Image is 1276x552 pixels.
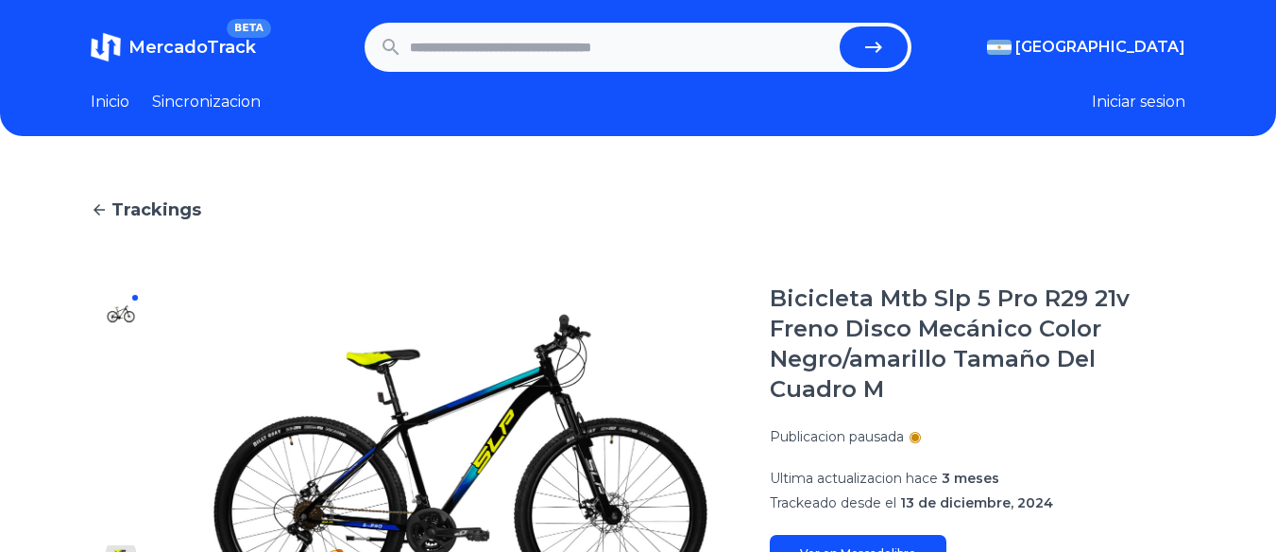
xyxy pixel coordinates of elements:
a: MercadoTrackBETA [91,32,256,62]
button: Iniciar sesion [1092,91,1185,113]
img: Bicicleta Mtb Slp 5 Pro R29 21v Freno Disco Mecánico Color Negro/amarillo Tamaño Del Cuadro M [106,480,136,510]
span: 13 de diciembre, 2024 [900,494,1053,511]
a: Sincronizacion [152,91,261,113]
a: Inicio [91,91,129,113]
span: Trackeado desde el [770,494,896,511]
img: Bicicleta Mtb Slp 5 Pro R29 21v Freno Disco Mecánico Color Negro/amarillo Tamaño Del Cuadro M [106,299,136,329]
span: [GEOGRAPHIC_DATA] [1015,36,1185,59]
img: Bicicleta Mtb Slp 5 Pro R29 21v Freno Disco Mecánico Color Negro/amarillo Tamaño Del Cuadro M [106,420,136,450]
span: 3 meses [942,470,999,487]
span: MercadoTrack [128,37,256,58]
h1: Bicicleta Mtb Slp 5 Pro R29 21v Freno Disco Mecánico Color Negro/amarillo Tamaño Del Cuadro M [770,284,1185,405]
img: MercadoTrack [91,32,121,62]
span: BETA [227,19,271,38]
button: [GEOGRAPHIC_DATA] [987,36,1185,59]
a: Trackings [91,197,1185,223]
span: Ultima actualizacion hace [770,470,938,487]
span: Trackings [111,197,201,223]
p: Publicacion pausada [770,427,904,446]
img: Argentina [987,40,1012,55]
img: Bicicleta Mtb Slp 5 Pro R29 21v Freno Disco Mecánico Color Negro/amarillo Tamaño Del Cuadro M [106,359,136,389]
